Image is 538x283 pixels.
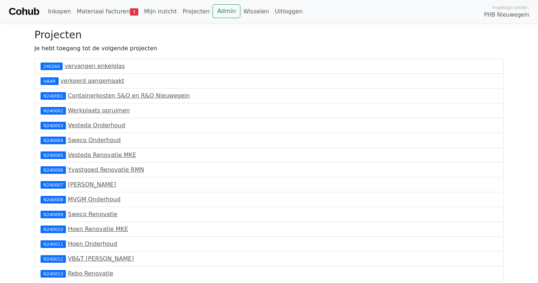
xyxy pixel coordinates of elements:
[68,107,130,114] a: Werkplaats opruimen
[41,92,66,99] div: N240001
[41,77,59,85] div: HAAR
[68,151,136,158] a: Vesteda Renovatie MKE
[41,270,66,277] div: N240013
[484,11,529,19] span: PHB Nieuwegein
[180,4,213,19] a: Projecten
[41,137,66,144] div: N240004
[41,181,66,188] div: N240007
[68,122,125,129] a: Vesteda Onderhoud
[68,270,113,277] a: Rebo Renovatie
[41,107,66,114] div: N240002
[68,92,190,99] a: Containerkosten S&O en R&O Nieuwegein
[41,63,63,70] div: 240260
[141,4,180,19] a: Mijn inzicht
[34,44,504,53] p: Je hebt toegang tot de volgende projecten
[68,226,128,232] a: Hoen Renovatie MKE
[68,166,144,173] a: Yvastgoed Renovatie RMN
[130,8,138,16] span: 3
[41,255,66,262] div: N240012
[41,151,66,159] div: N240005
[45,4,73,19] a: Inkopen
[68,196,120,203] a: MVGM Onderhoud
[34,29,504,41] h3: Projecten
[65,63,125,69] a: vervangen enkelglas
[68,137,121,143] a: Sweco Onderhoud
[68,255,134,262] a: VB&T [PERSON_NAME]
[492,4,529,11] span: Ingelogd onder:
[41,211,66,218] div: N240009
[41,240,66,248] div: N240011
[41,196,66,203] div: N240008
[272,4,306,19] a: Uitloggen
[213,4,240,18] a: Admin
[60,77,124,84] a: verkeerd aangemaakt
[68,240,117,247] a: Hoen Onderhoud
[240,4,272,19] a: Wisselen
[41,226,66,233] div: N240010
[74,4,141,19] a: Materiaal facturen3
[68,181,116,188] a: [PERSON_NAME]
[68,211,117,218] a: Sweco Renovatie
[9,3,39,20] a: Cohub
[41,122,66,129] div: N240003
[41,166,66,173] div: N240006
